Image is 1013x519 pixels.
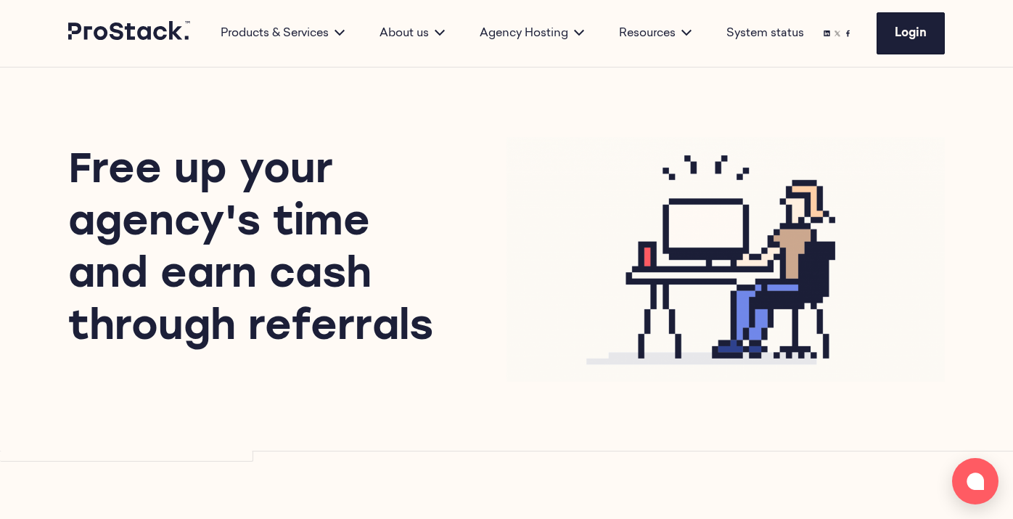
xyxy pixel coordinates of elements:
a: Login [877,12,945,54]
div: Agency Hosting [462,25,602,42]
span: Login [895,28,927,39]
a: Prostack logo [68,21,192,46]
div: Products & Services [203,25,362,42]
button: Open chat window [952,458,998,504]
img: 2@3x-1024x773-1-768x429.png [507,137,945,382]
a: System status [726,25,804,42]
div: About us [362,25,462,42]
div: Resources [602,25,709,42]
h1: Free up your agency's time and earn cash through referrals [68,146,454,355]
